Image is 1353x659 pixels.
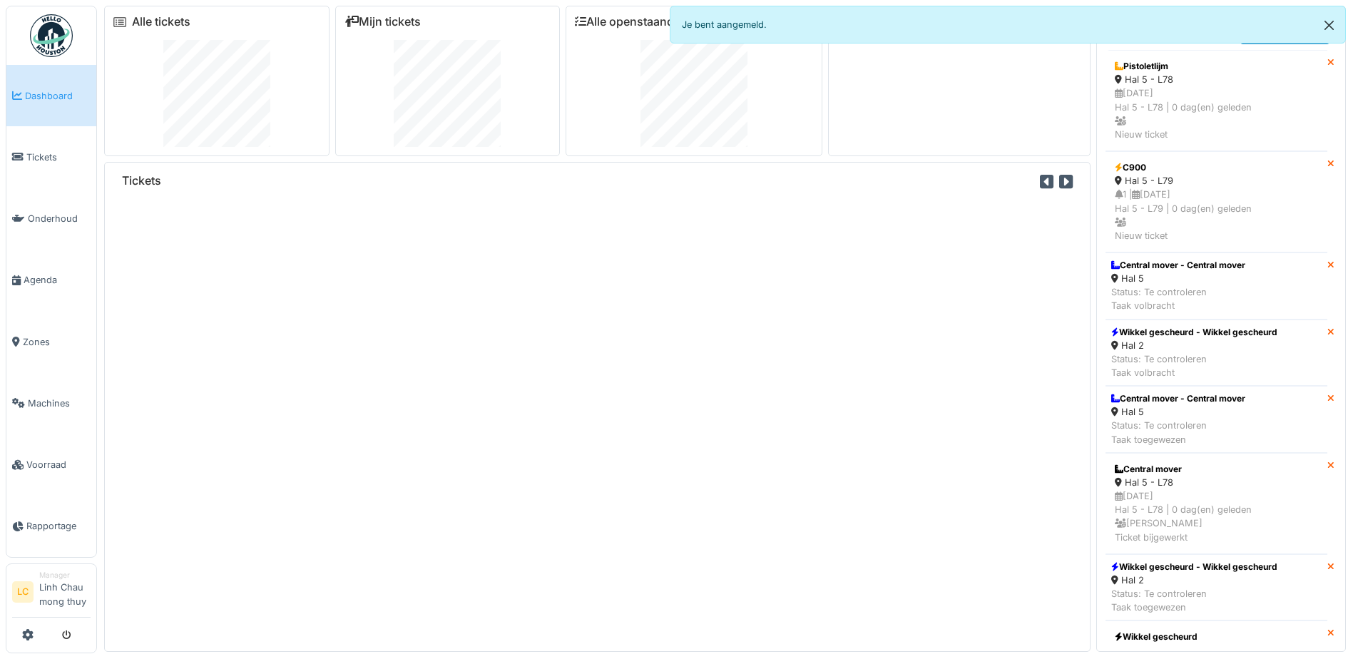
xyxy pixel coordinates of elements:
[25,89,91,103] span: Dashboard
[1111,405,1245,419] div: Hal 5
[26,458,91,471] span: Voorraad
[1111,419,1245,446] div: Status: Te controleren Taak toegewezen
[1115,174,1318,188] div: Hal 5 - L79
[1313,6,1345,44] button: Close
[6,65,96,126] a: Dashboard
[6,434,96,496] a: Voorraad
[1111,392,1245,405] div: Central mover - Central mover
[26,519,91,533] span: Rapportage
[28,212,91,225] span: Onderhoud
[1106,554,1327,621] a: Wikkel gescheurd - Wikkel gescheurd Hal 2 Status: Te controlerenTaak toegewezen
[1115,463,1318,476] div: Central mover
[26,150,91,164] span: Tickets
[39,570,91,614] li: Linh Chau mong thuy
[1111,259,1245,272] div: Central mover - Central mover
[1111,272,1245,285] div: Hal 5
[1106,453,1327,554] a: Central mover Hal 5 - L78 [DATE]Hal 5 - L78 | 0 dag(en) geleden [PERSON_NAME]Ticket bijgewerkt
[122,174,161,188] h6: Tickets
[1115,86,1318,141] div: [DATE] Hal 5 - L78 | 0 dag(en) geleden Nieuw ticket
[1115,476,1318,489] div: Hal 5 - L78
[1106,151,1327,252] a: C900 Hal 5 - L79 1 |[DATE]Hal 5 - L79 | 0 dag(en) geleden Nieuw ticket
[1111,573,1277,587] div: Hal 2
[1111,561,1277,573] div: Wikkel gescheurd - Wikkel gescheurd
[1115,161,1318,174] div: C900
[30,14,73,57] img: Badge_color-CXgf-gQk.svg
[670,6,1347,44] div: Je bent aangemeld.
[6,496,96,557] a: Rapportage
[1111,326,1277,339] div: Wikkel gescheurd - Wikkel gescheurd
[1111,587,1277,614] div: Status: Te controleren Taak toegewezen
[344,15,421,29] a: Mijn tickets
[12,570,91,618] a: LC ManagerLinh Chau mong thuy
[6,372,96,434] a: Machines
[24,273,91,287] span: Agenda
[1115,60,1318,73] div: Pistoletlijm
[39,570,91,581] div: Manager
[6,250,96,311] a: Agenda
[6,188,96,250] a: Onderhoud
[1106,50,1327,151] a: Pistoletlijm Hal 5 - L78 [DATE]Hal 5 - L78 | 0 dag(en) geleden Nieuw ticket
[1115,188,1318,242] div: 1 | [DATE] Hal 5 - L79 | 0 dag(en) geleden Nieuw ticket
[1115,630,1318,643] div: Wikkel gescheurd
[132,15,190,29] a: Alle tickets
[1106,252,1327,320] a: Central mover - Central mover Hal 5 Status: Te controlerenTaak volbracht
[6,311,96,372] a: Zones
[23,335,91,349] span: Zones
[1111,339,1277,352] div: Hal 2
[1115,73,1318,86] div: Hal 5 - L78
[1111,285,1245,312] div: Status: Te controleren Taak volbracht
[12,581,34,603] li: LC
[28,397,91,410] span: Machines
[575,15,713,29] a: Alle openstaande taken
[1111,352,1277,379] div: Status: Te controleren Taak volbracht
[1106,320,1327,387] a: Wikkel gescheurd - Wikkel gescheurd Hal 2 Status: Te controlerenTaak volbracht
[1106,386,1327,453] a: Central mover - Central mover Hal 5 Status: Te controlerenTaak toegewezen
[6,126,96,188] a: Tickets
[1115,489,1318,544] div: [DATE] Hal 5 - L78 | 0 dag(en) geleden [PERSON_NAME] Ticket bijgewerkt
